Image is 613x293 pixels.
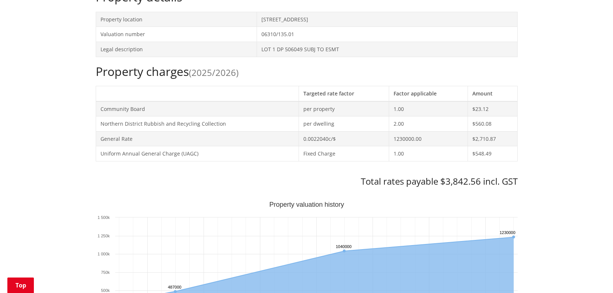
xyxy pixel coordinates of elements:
td: Northern District Rubbish and Recycling Collection [96,116,299,132]
td: 1.00 [389,101,468,116]
h3: Total rates payable $3,842.56 incl. GST [96,176,518,187]
text: 1 500k [97,215,110,220]
a: Top [7,278,34,293]
td: per dwelling [299,116,389,132]
td: General Rate [96,131,299,146]
td: 1230000.00 [389,131,468,146]
span: (2025/2026) [189,66,239,79]
td: $23.12 [468,101,517,116]
td: $548.49 [468,146,517,161]
text: 750k [101,270,110,275]
td: Fixed Charge [299,146,389,161]
th: Targeted rate factor [299,86,389,101]
td: LOT 1 DP 506049 SUBJ TO ESMT [257,42,517,57]
text: 1 000k [97,252,110,256]
th: Amount [468,86,517,101]
td: [STREET_ADDRESS] [257,12,517,27]
text: 500k [101,288,110,293]
path: Saturday, Jun 30, 12:00, 487,000. Capital Value. [174,290,177,293]
td: 0.0022040c/$ [299,131,389,146]
td: Valuation number [96,27,257,42]
text: Property valuation history [269,201,344,208]
td: 1.00 [389,146,468,161]
td: Property location [96,12,257,27]
td: Legal description [96,42,257,57]
text: 1040000 [336,244,352,249]
td: Community Board [96,101,299,116]
text: 487000 [168,285,182,289]
td: 2.00 [389,116,468,132]
text: 1230000 [500,230,515,235]
td: 06310/135.01 [257,27,517,42]
td: Uniform Annual General Charge (UAGC) [96,146,299,161]
h2: Property charges [96,64,518,79]
td: $2,710.87 [468,131,517,146]
th: Factor applicable [389,86,468,101]
path: Sunday, Jun 30, 12:00, 1,230,000. Capital Value. [512,236,515,238]
td: $560.08 [468,116,517,132]
td: per property [299,101,389,116]
text: 1 250k [97,234,110,238]
path: Wednesday, Jun 30, 12:00, 1,040,000. Capital Value. [343,250,346,252]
